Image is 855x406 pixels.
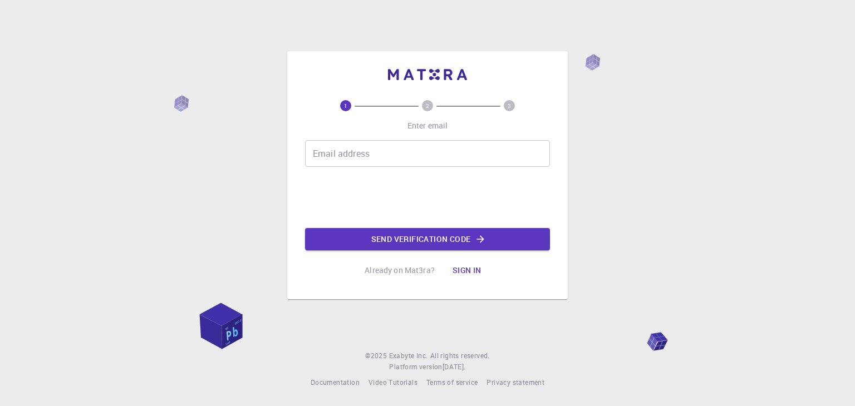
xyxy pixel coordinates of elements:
p: Enter email [407,120,448,131]
button: Send verification code [305,228,550,250]
span: © 2025 [365,350,389,362]
span: Privacy statement [487,378,544,387]
span: Terms of service [426,378,478,387]
text: 2 [426,102,429,110]
span: [DATE] . [443,362,466,371]
span: Video Tutorials [368,378,417,387]
text: 3 [508,102,511,110]
span: Platform version [389,362,442,373]
a: [DATE]. [443,362,466,373]
a: Documentation [311,377,360,388]
text: 1 [344,102,347,110]
p: Already on Mat3ra? [365,265,435,276]
button: Sign in [444,259,490,281]
a: Video Tutorials [368,377,417,388]
a: Terms of service [426,377,478,388]
span: All rights reserved. [430,350,490,362]
a: Privacy statement [487,377,544,388]
a: Exabyte Inc. [389,350,428,362]
span: Exabyte Inc. [389,351,428,360]
span: Documentation [311,378,360,387]
iframe: reCAPTCHA [343,176,512,219]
